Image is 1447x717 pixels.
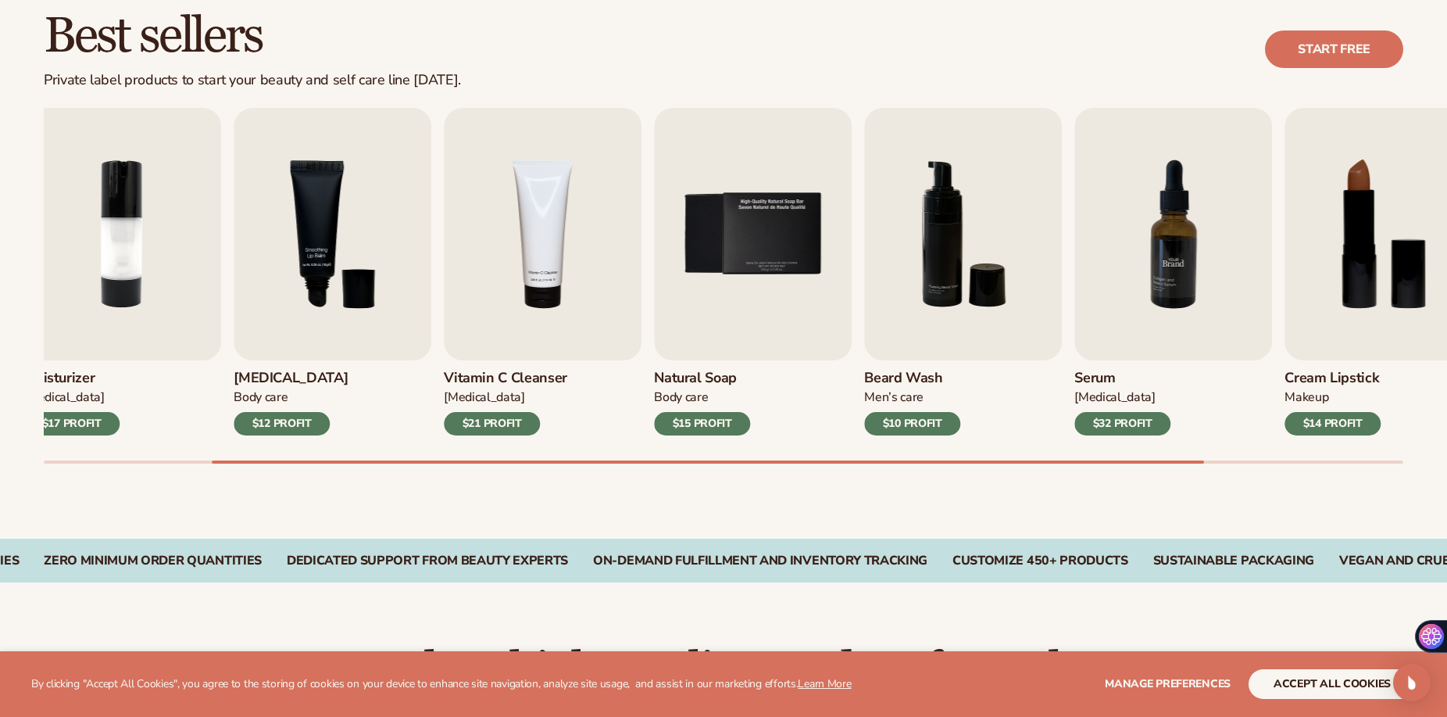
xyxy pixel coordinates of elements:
[1153,554,1314,568] div: SUSTAINABLE PACKAGING
[1284,389,1381,406] div: Makeup
[44,10,461,63] h2: Best sellers
[654,412,750,436] div: $15 PROFIT
[952,554,1128,568] div: CUSTOMIZE 450+ PRODUCTS
[234,412,330,436] div: $12 PROFIT
[1074,389,1170,406] div: [MEDICAL_DATA]
[23,108,221,436] a: 2 / 9
[1284,412,1381,436] div: $14 PROFIT
[1105,669,1231,699] button: Manage preferences
[23,370,120,387] h3: Moisturizer
[864,389,960,406] div: Men’s Care
[1284,370,1381,387] h3: Cream Lipstick
[798,676,851,691] a: Learn More
[23,412,120,436] div: $17 PROFIT
[444,370,567,387] h3: Vitamin C Cleanser
[1074,108,1272,436] a: 7 / 9
[654,370,750,387] h3: Natural Soap
[1265,30,1403,68] a: Start free
[654,108,852,436] a: 5 / 9
[444,412,540,436] div: $21 PROFIT
[654,389,750,406] div: Body Care
[1393,664,1431,701] div: Open Intercom Messenger
[31,678,852,691] p: By clicking "Accept All Cookies", you agree to the storing of cookies on your device to enhance s...
[44,645,1403,697] h2: Explore high-quality product formulas
[1249,669,1416,699] button: accept all cookies
[593,554,927,568] div: On-Demand Fulfillment and Inventory Tracking
[234,389,348,406] div: Body Care
[44,72,461,89] div: Private label products to start your beauty and self care line [DATE].
[234,370,348,387] h3: [MEDICAL_DATA]
[234,108,431,436] a: 3 / 9
[44,554,262,568] div: Zero Minimum Order QuantitieS
[1074,370,1170,387] h3: Serum
[1074,108,1272,360] img: Shopify Image 8
[864,370,960,387] h3: Beard Wash
[444,389,567,406] div: [MEDICAL_DATA]
[287,554,568,568] div: Dedicated Support From Beauty Experts
[444,108,641,436] a: 4 / 9
[1074,412,1170,436] div: $32 PROFIT
[864,412,960,436] div: $10 PROFIT
[23,389,120,406] div: [MEDICAL_DATA]
[864,108,1062,436] a: 6 / 9
[1105,676,1231,691] span: Manage preferences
